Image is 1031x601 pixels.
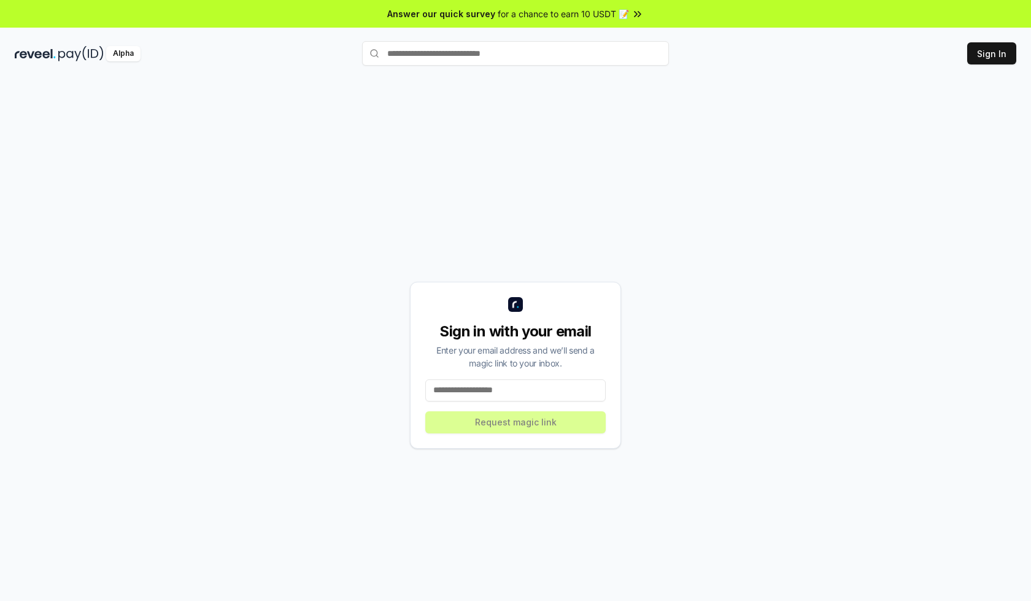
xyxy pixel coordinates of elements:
[508,297,523,312] img: logo_small
[106,46,141,61] div: Alpha
[425,322,606,341] div: Sign in with your email
[425,344,606,370] div: Enter your email address and we’ll send a magic link to your inbox.
[498,7,629,20] span: for a chance to earn 10 USDT 📝
[387,7,495,20] span: Answer our quick survey
[58,46,104,61] img: pay_id
[15,46,56,61] img: reveel_dark
[967,42,1016,64] button: Sign In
